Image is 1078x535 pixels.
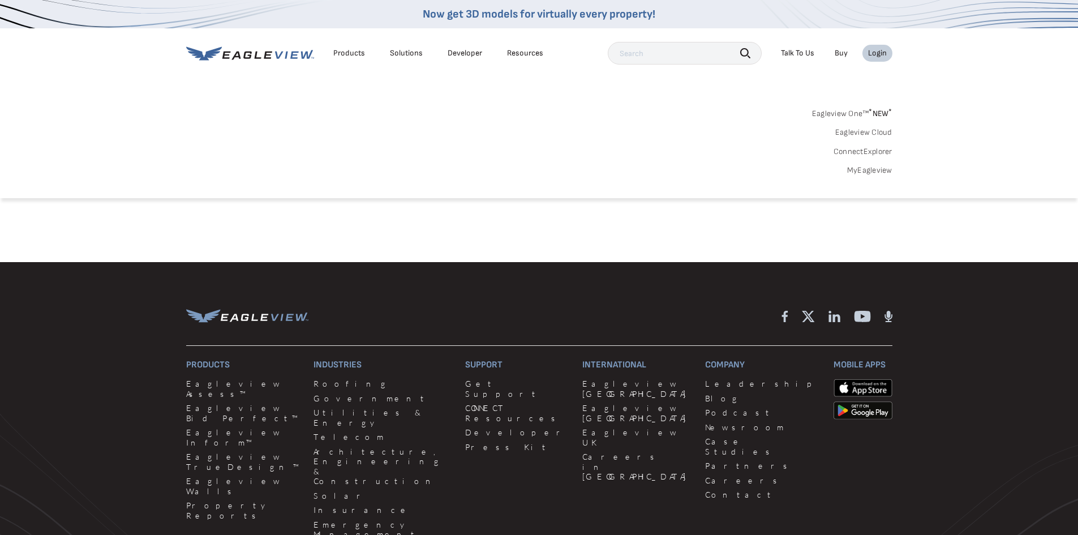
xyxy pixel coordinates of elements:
a: Telecom [313,432,452,442]
img: google-play-store_b9643a.png [834,401,892,420]
a: Now get 3D models for virtually every property! [423,7,655,21]
a: Roofing [313,379,452,389]
a: Property Reports [186,500,300,520]
div: Talk To Us [781,48,814,58]
h3: Mobile Apps [834,359,892,370]
a: Careers in [GEOGRAPHIC_DATA] [582,452,692,482]
a: Developer [448,48,482,58]
a: Developer [465,427,569,438]
h3: Support [465,359,569,370]
a: Eagleview Cloud [835,127,892,138]
a: Insurance [313,505,452,515]
a: CONNECT Resources [465,403,569,423]
h3: International [582,359,692,370]
a: Eagleview Assess™ [186,379,300,399]
div: Products [333,48,365,58]
a: Eagleview [GEOGRAPHIC_DATA] [582,379,692,399]
a: Careers [705,476,819,486]
a: Partners [705,461,819,471]
a: Eagleview One™*NEW* [812,105,892,118]
a: Newsroom [705,422,819,433]
div: Solutions [390,48,423,58]
a: Eagleview Bid Perfect™ [186,403,300,423]
a: Eagleview Inform™ [186,427,300,447]
a: Utilities & Energy [313,408,452,427]
a: Government [313,393,452,404]
a: Press Kit [465,442,569,452]
input: Search [608,42,762,65]
a: Eagleview [GEOGRAPHIC_DATA] [582,403,692,423]
a: Eagleview TrueDesign™ [186,452,300,472]
a: Leadership [705,379,819,389]
a: Eagleview UK [582,427,692,447]
img: apple-app-store.png [834,379,892,397]
a: Podcast [705,408,819,418]
h3: Industries [313,359,452,370]
h3: Products [186,359,300,370]
a: MyEagleview [847,165,892,176]
a: Blog [705,393,819,404]
span: NEW [869,109,892,118]
a: Get Support [465,379,569,399]
a: Case Studies [705,436,819,456]
a: Eagleview Walls [186,476,300,496]
a: Architecture, Engineering & Construction [313,447,452,486]
div: Login [868,48,887,58]
h3: Company [705,359,819,370]
a: Buy [835,48,848,58]
div: Resources [507,48,543,58]
a: Contact [705,490,819,500]
a: ConnectExplorer [834,147,892,157]
a: Solar [313,491,452,501]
